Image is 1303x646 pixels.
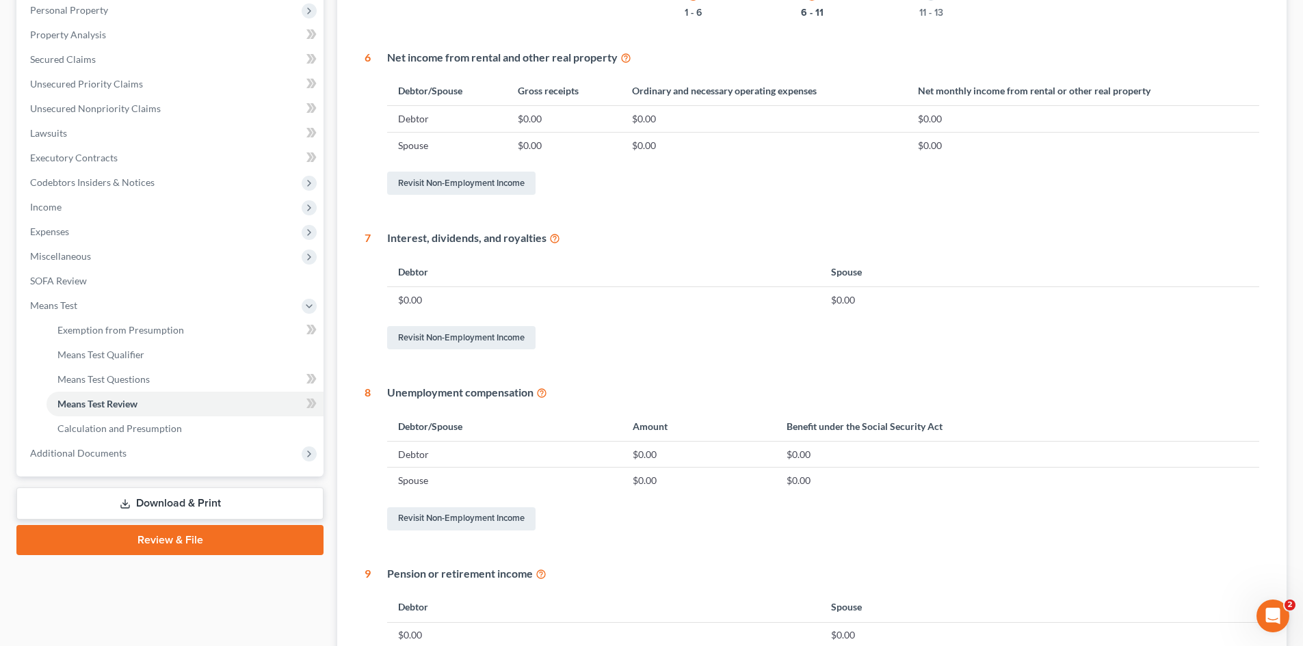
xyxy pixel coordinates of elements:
a: Calculation and Presumption [47,416,324,441]
span: Personal Property [30,4,108,16]
td: $0.00 [776,442,1259,468]
a: Means Test Questions [47,367,324,392]
a: Means Test Review [47,392,324,416]
td: $0.00 [622,442,776,468]
span: 2 [1285,600,1295,610]
th: Debtor [387,257,820,286]
span: Calculation and Presumption [57,422,182,434]
td: $0.00 [387,286,820,312]
td: $0.00 [622,468,776,494]
th: Gross receipts [507,77,621,106]
a: Review & File [16,525,324,555]
button: 11 - 13 [919,8,943,18]
td: $0.00 [507,106,621,132]
div: 6 [365,50,371,198]
div: Interest, dividends, and royalties [387,230,1259,246]
span: Unsecured Priority Claims [30,78,143,90]
button: 6 - 11 [801,8,824,18]
span: Lawsuits [30,127,67,139]
th: Debtor/Spouse [387,412,621,441]
span: Miscellaneous [30,250,91,262]
a: Lawsuits [19,121,324,146]
a: Executory Contracts [19,146,324,170]
div: Unemployment compensation [387,385,1259,401]
span: Unsecured Nonpriority Claims [30,103,161,114]
span: Means Test Questions [57,373,150,385]
a: Unsecured Nonpriority Claims [19,96,324,121]
th: Net monthly income from rental or other real property [907,77,1259,106]
span: Means Test Review [57,398,137,409]
a: Revisit Non-Employment Income [387,172,536,195]
button: 1 - 6 [685,8,702,18]
td: Debtor [387,106,506,132]
th: Debtor [387,593,820,622]
td: $0.00 [507,132,621,158]
div: 7 [365,230,371,352]
td: Spouse [387,132,506,158]
a: Download & Print [16,487,324,520]
iframe: Intercom live chat [1256,600,1289,632]
a: Revisit Non-Employment Income [387,507,536,530]
span: Additional Documents [30,447,127,459]
td: $0.00 [907,106,1259,132]
a: Exemption from Presumption [47,318,324,342]
span: Means Test [30,299,77,311]
th: Benefit under the Social Security Act [776,412,1259,441]
span: Secured Claims [30,53,96,65]
th: Spouse [820,593,1259,622]
th: Debtor/Spouse [387,77,506,106]
td: $0.00 [907,132,1259,158]
a: SOFA Review [19,269,324,293]
a: Revisit Non-Employment Income [387,326,536,349]
a: Property Analysis [19,23,324,47]
a: Unsecured Priority Claims [19,72,324,96]
span: Executory Contracts [30,152,118,163]
div: Net income from rental and other real property [387,50,1259,66]
div: 8 [365,385,371,533]
td: $0.00 [621,132,907,158]
span: Income [30,201,62,213]
td: $0.00 [776,468,1259,494]
div: Pension or retirement income [387,566,1259,582]
a: Secured Claims [19,47,324,72]
th: Amount [622,412,776,441]
span: Exemption from Presumption [57,324,184,336]
a: Means Test Qualifier [47,342,324,367]
th: Spouse [820,257,1259,286]
span: Means Test Qualifier [57,349,144,360]
td: Spouse [387,468,621,494]
span: Property Analysis [30,29,106,40]
td: $0.00 [621,106,907,132]
td: Debtor [387,442,621,468]
span: SOFA Review [30,275,87,286]
td: $0.00 [820,286,1259,312]
th: Ordinary and necessary operating expenses [621,77,907,106]
span: Expenses [30,226,69,237]
span: Codebtors Insiders & Notices [30,176,155,188]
